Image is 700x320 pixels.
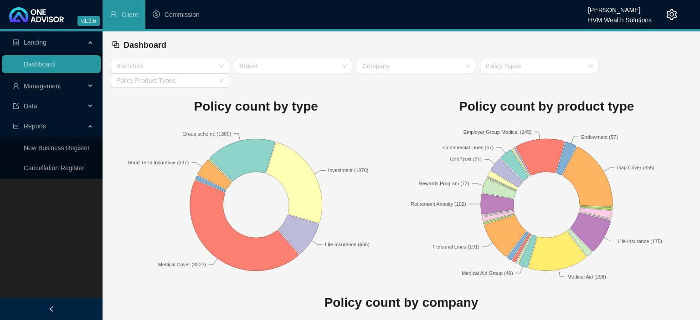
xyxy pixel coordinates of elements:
[165,11,200,18] span: Commission
[418,180,469,186] text: Rewards Program (72)
[325,242,370,247] text: Life Insurance (666)
[111,293,692,313] h1: Policy count by company
[24,144,90,152] a: New Business Register
[110,10,117,18] span: user
[77,16,100,26] span: v1.9.6
[666,9,677,20] span: setting
[411,201,466,207] text: Retirement Annuity (102)
[24,39,46,46] span: Landing
[13,123,19,129] span: line-chart
[153,10,160,18] span: dollar
[24,122,46,130] span: Reports
[124,41,166,50] span: Dashboard
[122,11,138,18] span: Client
[588,12,652,22] div: HVM Wealth Solutions
[24,102,37,110] span: Data
[9,7,64,22] img: 2df55531c6924b55f21c4cf5d4484680-logo-light.svg
[112,41,120,49] span: block
[617,165,654,170] text: Gap Cover (355)
[433,244,479,249] text: Personal Lines (191)
[24,164,84,172] a: Cancellation Register
[182,131,231,136] text: Group scheme (1300)
[128,160,189,165] text: Short Term Insurance (337)
[443,145,494,150] text: Commercial Lines (67)
[48,306,55,312] span: left
[581,134,618,139] text: Endowment (57)
[328,168,369,173] text: Investment (1870)
[401,97,692,117] h1: Policy count by product type
[462,270,513,276] text: Medical Aid Group (46)
[24,61,55,68] a: Dashboard
[450,157,482,162] text: Unit Trust (71)
[13,83,19,89] span: user
[13,39,19,46] span: profile
[588,2,652,12] div: [PERSON_NAME]
[618,238,662,244] text: Life Insurance (175)
[13,103,19,109] span: import
[463,129,531,134] text: Employer Group Medical (245)
[158,261,206,267] text: Medical Cover (3222)
[111,97,401,117] h1: Policy count by type
[24,82,61,90] span: Management
[567,274,606,279] text: Medical Aid (298)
